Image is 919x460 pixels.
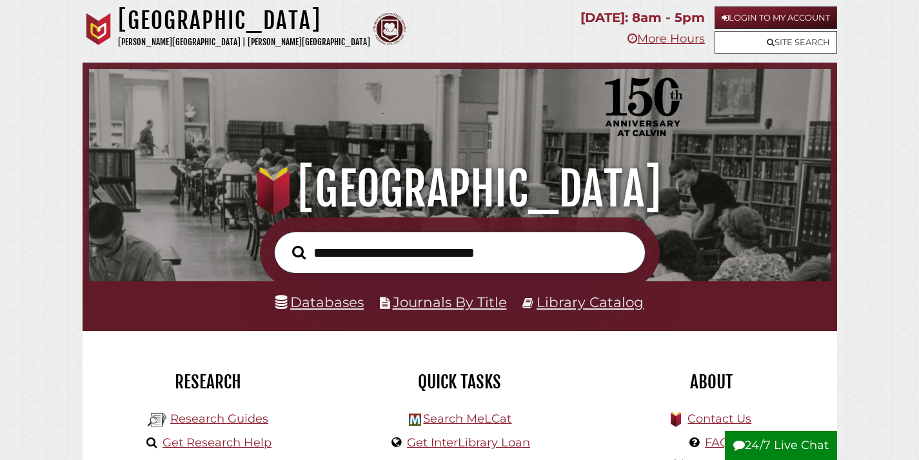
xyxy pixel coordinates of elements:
[409,414,421,426] img: Hekman Library Logo
[344,371,576,393] h2: Quick Tasks
[103,161,816,217] h1: [GEOGRAPHIC_DATA]
[715,31,837,54] a: Site Search
[92,371,324,393] h2: Research
[163,435,272,450] a: Get Research Help
[83,13,115,45] img: Calvin University
[580,6,705,29] p: [DATE]: 8am - 5pm
[393,294,507,310] a: Journals By Title
[118,35,370,50] p: [PERSON_NAME][GEOGRAPHIC_DATA] | [PERSON_NAME][GEOGRAPHIC_DATA]
[148,410,167,430] img: Hekman Library Logo
[627,32,705,46] a: More Hours
[423,412,511,426] a: Search MeLCat
[292,245,306,260] i: Search
[705,435,735,450] a: FAQs
[687,412,751,426] a: Contact Us
[275,294,364,310] a: Databases
[118,6,370,35] h1: [GEOGRAPHIC_DATA]
[595,371,827,393] h2: About
[715,6,837,29] a: Login to My Account
[286,242,312,263] button: Search
[537,294,644,310] a: Library Catalog
[373,13,406,45] img: Calvin Theological Seminary
[170,412,268,426] a: Research Guides
[407,435,530,450] a: Get InterLibrary Loan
